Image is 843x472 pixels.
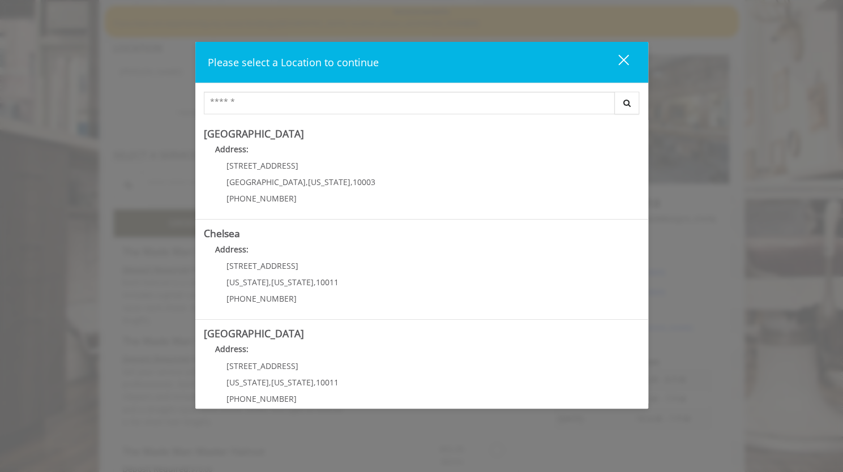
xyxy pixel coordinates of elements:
[204,226,240,240] b: Chelsea
[215,344,249,354] b: Address:
[226,393,297,404] span: [PHONE_NUMBER]
[621,99,634,107] i: Search button
[605,54,628,71] div: close dialog
[226,293,297,304] span: [PHONE_NUMBER]
[316,277,339,288] span: 10011
[226,260,298,271] span: [STREET_ADDRESS]
[204,327,304,340] b: [GEOGRAPHIC_DATA]
[215,144,249,155] b: Address:
[350,177,353,187] span: ,
[316,377,339,388] span: 10011
[208,55,379,69] span: Please select a Location to continue
[226,160,298,171] span: [STREET_ADDRESS]
[204,127,304,140] b: [GEOGRAPHIC_DATA]
[269,277,271,288] span: ,
[269,377,271,388] span: ,
[226,193,297,204] span: [PHONE_NUMBER]
[204,92,615,114] input: Search Center
[353,177,375,187] span: 10003
[314,377,316,388] span: ,
[308,177,350,187] span: [US_STATE]
[226,377,269,388] span: [US_STATE]
[271,277,314,288] span: [US_STATE]
[204,92,640,120] div: Center Select
[215,244,249,255] b: Address:
[226,177,306,187] span: [GEOGRAPHIC_DATA]
[271,377,314,388] span: [US_STATE]
[314,277,316,288] span: ,
[226,277,269,288] span: [US_STATE]
[597,50,636,74] button: close dialog
[226,361,298,371] span: [STREET_ADDRESS]
[306,177,308,187] span: ,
